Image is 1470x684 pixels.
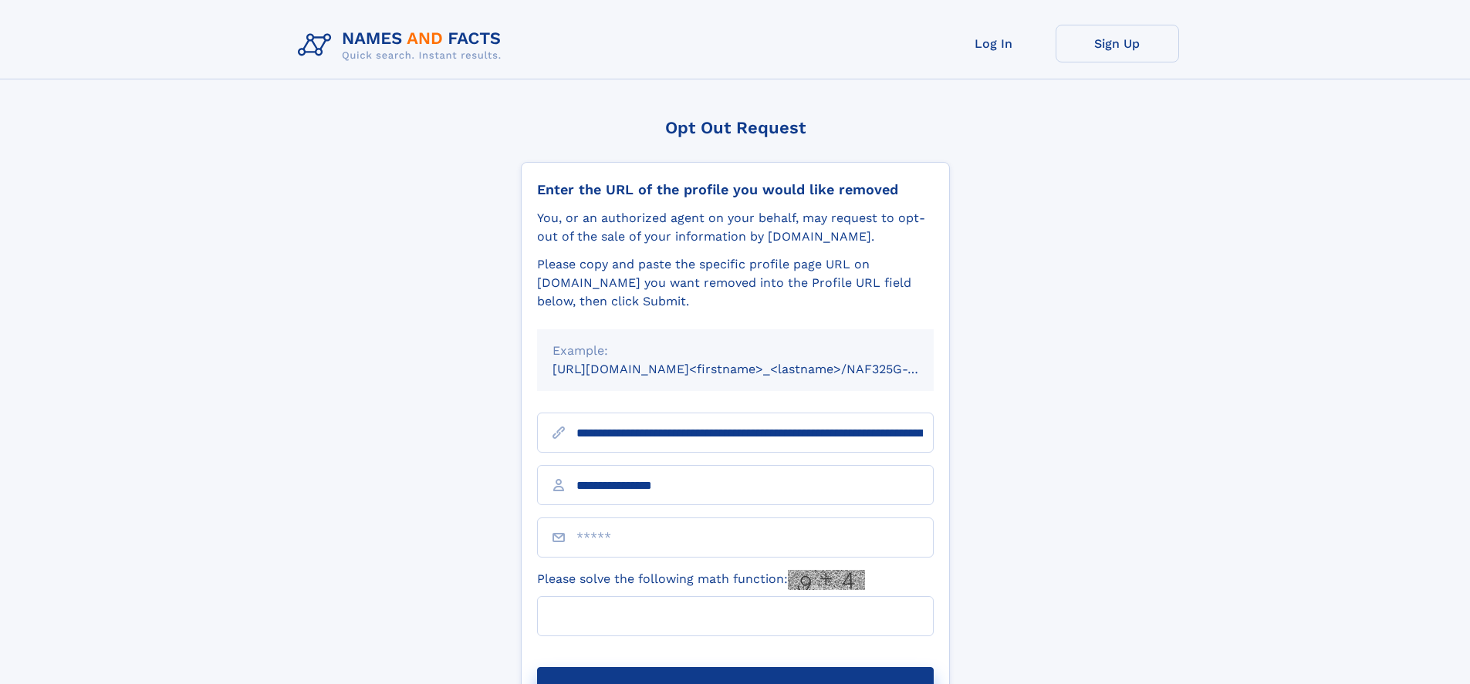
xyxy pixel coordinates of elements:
div: You, or an authorized agent on your behalf, may request to opt-out of the sale of your informatio... [537,209,934,246]
div: Example: [553,342,918,360]
img: Logo Names and Facts [292,25,514,66]
div: Enter the URL of the profile you would like removed [537,181,934,198]
div: Please copy and paste the specific profile page URL on [DOMAIN_NAME] you want removed into the Pr... [537,255,934,311]
small: [URL][DOMAIN_NAME]<firstname>_<lastname>/NAF325G-xxxxxxxx [553,362,963,376]
label: Please solve the following math function: [537,570,865,590]
div: Opt Out Request [521,118,950,137]
a: Sign Up [1056,25,1179,62]
a: Log In [932,25,1056,62]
